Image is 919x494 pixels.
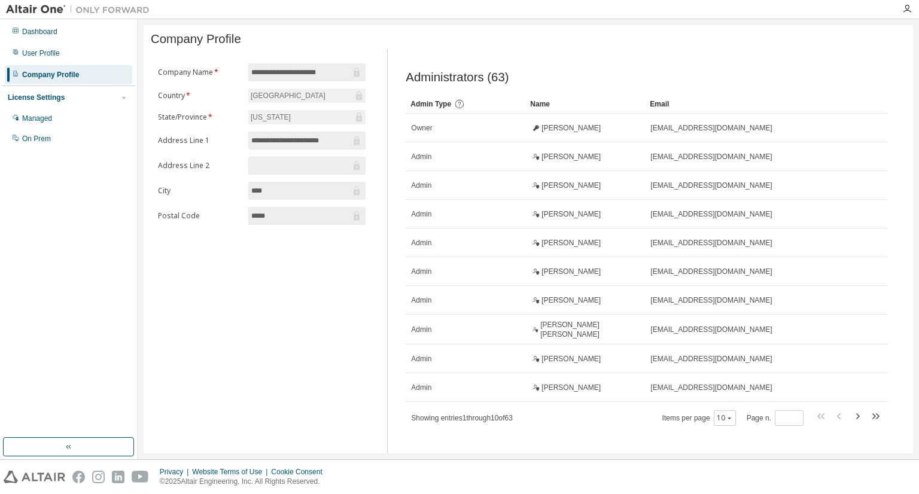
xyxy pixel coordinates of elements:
div: User Profile [22,48,60,58]
span: Showing entries 1 through 10 of 63 [411,414,513,422]
img: youtube.svg [132,471,149,483]
div: Name [530,94,640,114]
span: [EMAIL_ADDRESS][DOMAIN_NAME] [650,354,772,364]
span: [EMAIL_ADDRESS][DOMAIN_NAME] [650,152,772,161]
span: Admin [411,354,431,364]
span: [EMAIL_ADDRESS][DOMAIN_NAME] [650,238,772,248]
div: License Settings [8,93,65,102]
span: Administrators (63) [406,71,509,84]
span: Admin [411,209,431,219]
div: Dashboard [22,27,57,36]
div: Website Terms of Use [192,467,271,477]
img: linkedin.svg [112,471,124,483]
span: [PERSON_NAME] [PERSON_NAME] [540,320,640,339]
div: Email [650,94,850,114]
span: [PERSON_NAME] [541,295,601,305]
span: Admin [411,295,431,305]
span: Admin [411,383,431,392]
label: City [158,186,241,196]
div: Cookie Consent [271,467,329,477]
img: instagram.svg [92,471,105,483]
span: [PERSON_NAME] [541,267,601,276]
div: [US_STATE] [249,111,293,124]
img: altair_logo.svg [4,471,65,483]
img: facebook.svg [72,471,85,483]
button: 10 [717,413,733,423]
span: [EMAIL_ADDRESS][DOMAIN_NAME] [650,295,772,305]
span: Admin Type [410,100,451,108]
span: [PERSON_NAME] [541,209,601,219]
span: Owner [411,123,432,133]
span: Page n. [747,410,804,426]
div: Managed [22,114,52,123]
span: Admin [411,267,431,276]
div: On Prem [22,134,51,144]
div: [US_STATE] [248,110,366,124]
label: Country [158,91,241,100]
label: State/Province [158,112,241,122]
span: [PERSON_NAME] [541,123,601,133]
label: Address Line 1 [158,136,241,145]
p: © 2025 Altair Engineering, Inc. All Rights Reserved. [160,477,330,487]
div: [GEOGRAPHIC_DATA] [249,89,327,102]
span: [PERSON_NAME] [541,383,601,392]
label: Postal Code [158,211,241,221]
img: Altair One [6,4,156,16]
div: Privacy [160,467,192,477]
span: Admin [411,181,431,190]
div: Company Profile [22,70,79,80]
span: [EMAIL_ADDRESS][DOMAIN_NAME] [650,267,772,276]
label: Company Name [158,68,241,77]
span: Items per page [662,410,736,426]
span: [PERSON_NAME] [541,238,601,248]
span: [EMAIL_ADDRESS][DOMAIN_NAME] [650,123,772,133]
span: [EMAIL_ADDRESS][DOMAIN_NAME] [650,325,772,334]
span: [PERSON_NAME] [541,181,601,190]
span: Admin [411,325,431,334]
span: [PERSON_NAME] [541,354,601,364]
span: [EMAIL_ADDRESS][DOMAIN_NAME] [650,181,772,190]
div: [GEOGRAPHIC_DATA] [248,89,366,103]
span: Company Profile [151,32,241,46]
span: Admin [411,152,431,161]
span: Admin [411,238,431,248]
span: [EMAIL_ADDRESS][DOMAIN_NAME] [650,383,772,392]
span: [PERSON_NAME] [541,152,601,161]
label: Address Line 2 [158,161,241,170]
span: [EMAIL_ADDRESS][DOMAIN_NAME] [650,209,772,219]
